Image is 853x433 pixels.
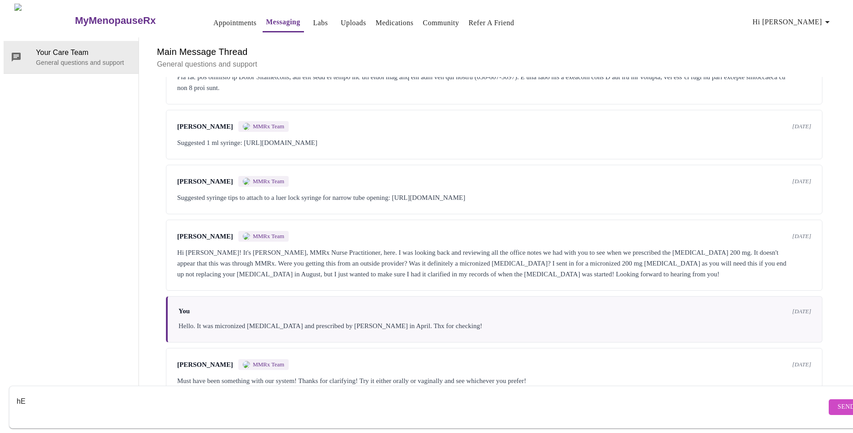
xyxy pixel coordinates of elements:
span: [PERSON_NAME] [177,178,233,185]
p: General questions and support [157,59,831,70]
a: Uploads [341,17,366,29]
img: MMRX [243,123,250,130]
a: Community [423,17,459,29]
button: Refer a Friend [465,14,518,32]
button: Community [419,14,463,32]
img: MyMenopauseRx Logo [14,4,74,37]
a: Appointments [213,17,256,29]
button: Messaging [263,13,304,32]
div: Must have been something with our system! Thanks for clarifying! Try it either orally or vaginall... [177,375,811,386]
span: MMRx Team [253,361,284,368]
span: MMRx Team [253,233,284,240]
span: [PERSON_NAME] [177,123,233,131]
span: [DATE] [792,178,811,185]
a: MyMenopauseRx [74,5,192,36]
span: [PERSON_NAME] [177,233,233,240]
p: General questions and support [36,58,131,67]
button: Medications [372,14,417,32]
div: Your Care TeamGeneral questions and support [4,41,138,73]
span: [DATE] [792,123,811,130]
h6: Main Message Thread [157,45,831,59]
span: You [179,307,190,315]
span: Your Care Team [36,47,131,58]
span: [DATE] [792,308,811,315]
span: [PERSON_NAME] [177,361,233,369]
button: Appointments [210,14,260,32]
div: Hi [PERSON_NAME]! It's [PERSON_NAME], MMRx Nurse Practitioner, here. I was looking back and revie... [177,247,811,280]
div: Suggested syringe tips to attach to a luer lock syringe for narrow tube opening: [URL][DOMAIN_NAME] [177,192,811,203]
img: MMRX [243,178,250,185]
img: MMRX [243,233,250,240]
button: Hi [PERSON_NAME] [749,13,836,31]
h3: MyMenopauseRx [75,15,156,27]
button: Labs [306,14,335,32]
button: Uploads [337,14,370,32]
span: [DATE] [792,233,811,240]
div: Hello. It was micronized [MEDICAL_DATA] and prescribed by [PERSON_NAME] in April. Thx for checking! [179,320,811,331]
span: MMRx Team [253,123,284,130]
a: Messaging [266,16,300,28]
span: Hi [PERSON_NAME] [753,16,833,28]
span: MMRx Team [253,178,284,185]
a: Labs [313,17,328,29]
textarea: Send a message about your appointment [17,392,826,421]
img: MMRX [243,361,250,368]
a: Refer a Friend [469,17,514,29]
div: Suggested 1 ml syringe: [URL][DOMAIN_NAME] [177,137,811,148]
span: [DATE] [792,361,811,368]
a: Medications [375,17,413,29]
